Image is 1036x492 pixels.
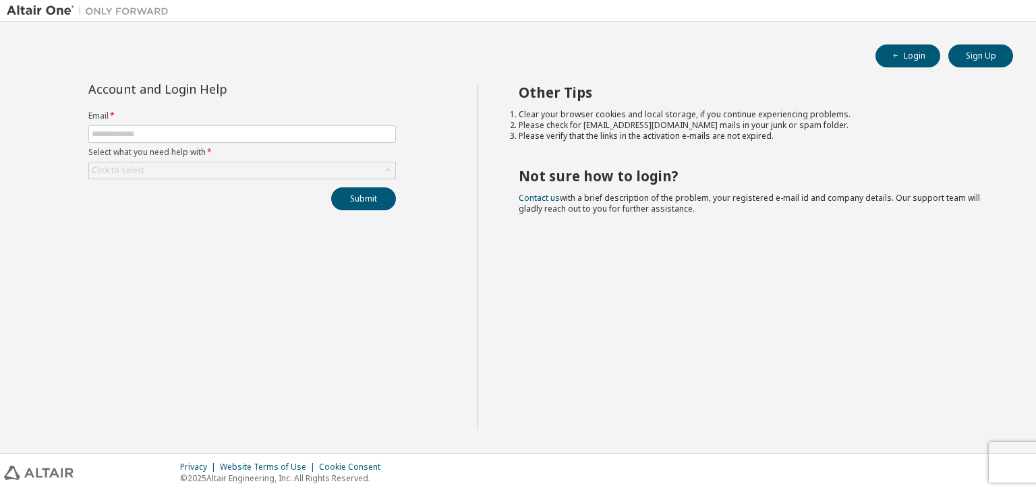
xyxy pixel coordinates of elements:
li: Clear your browser cookies and local storage, if you continue experiencing problems. [519,109,989,120]
button: Login [875,44,940,67]
img: Altair One [7,4,175,18]
label: Select what you need help with [88,147,396,158]
h2: Not sure how to login? [519,167,989,185]
div: Cookie Consent [319,462,388,472]
div: Account and Login Help [88,84,335,94]
li: Please check for [EMAIL_ADDRESS][DOMAIN_NAME] mails in your junk or spam folder. [519,120,989,131]
div: Click to select [92,165,144,176]
button: Submit [331,187,396,210]
span: with a brief description of the problem, your registered e-mail id and company details. Our suppo... [519,192,980,214]
a: Contact us [519,192,560,204]
li: Please verify that the links in the activation e-mails are not expired. [519,131,989,142]
label: Email [88,111,396,121]
button: Sign Up [948,44,1013,67]
h2: Other Tips [519,84,989,101]
div: Click to select [89,162,395,179]
div: Website Terms of Use [220,462,319,472]
div: Privacy [180,462,220,472]
p: © 2025 Altair Engineering, Inc. All Rights Reserved. [180,472,388,484]
img: altair_logo.svg [4,466,74,480]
